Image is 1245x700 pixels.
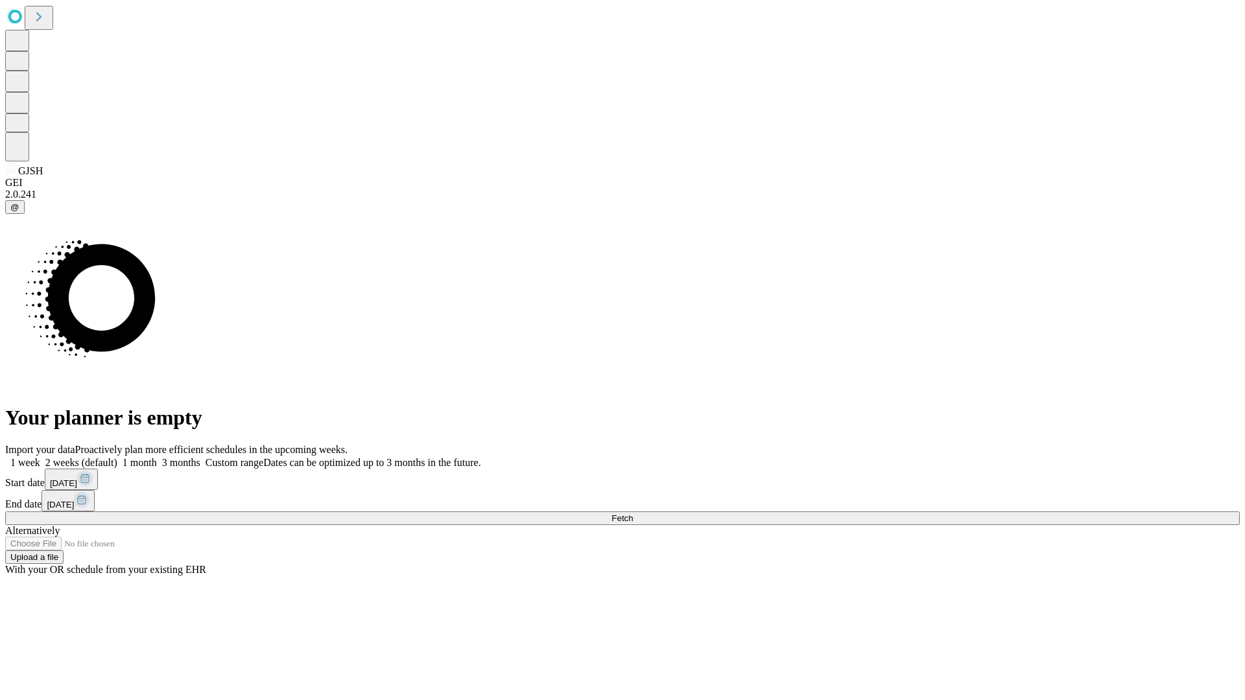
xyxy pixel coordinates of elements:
span: Proactively plan more efficient schedules in the upcoming weeks. [75,444,348,455]
button: Fetch [5,511,1240,525]
div: Start date [5,469,1240,490]
button: @ [5,200,25,214]
div: 2.0.241 [5,189,1240,200]
span: Fetch [611,513,633,523]
button: Upload a file [5,550,64,564]
span: @ [10,202,19,212]
span: Alternatively [5,525,60,536]
span: With your OR schedule from your existing EHR [5,564,206,575]
span: Dates can be optimized up to 3 months in the future. [263,457,480,468]
button: [DATE] [45,469,98,490]
span: 1 month [123,457,157,468]
span: [DATE] [50,478,77,488]
span: [DATE] [47,500,74,509]
span: 1 week [10,457,40,468]
span: 3 months [162,457,200,468]
span: GJSH [18,165,43,176]
div: End date [5,490,1240,511]
span: 2 weeks (default) [45,457,117,468]
h1: Your planner is empty [5,406,1240,430]
div: GEI [5,177,1240,189]
button: [DATE] [41,490,95,511]
span: Import your data [5,444,75,455]
span: Custom range [206,457,263,468]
